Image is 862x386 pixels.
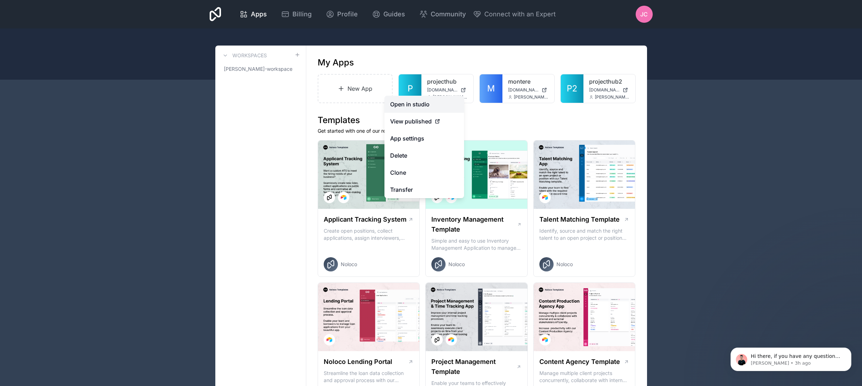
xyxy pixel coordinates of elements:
[384,164,464,181] a: Clone
[383,9,405,19] span: Guides
[589,77,630,86] a: projecthub2
[366,6,411,22] a: Guides
[542,337,548,343] img: Airtable Logo
[556,261,573,268] span: Noloco
[318,127,636,134] p: Get started with one of our ready-made templates
[320,6,363,22] a: Profile
[589,87,620,93] span: [DOMAIN_NAME]
[324,215,406,224] h1: Applicant Tracking System
[433,94,468,100] span: [PERSON_NAME][EMAIL_ADDRESS][DOMAIN_NAME]
[431,215,517,234] h1: Inventory Management Template
[484,9,556,19] span: Connect with an Expert
[318,115,636,126] h1: Templates
[221,51,267,60] a: Workspaces
[384,130,464,147] a: App settings
[539,370,630,384] p: Manage multiple client projects concurrently, collaborate with internal and external stakeholders...
[251,9,267,19] span: Apps
[384,147,464,164] button: Delete
[384,113,464,130] a: View published
[539,357,620,367] h1: Content Agency Template
[324,370,414,384] p: Streamline the loan data collection and approval process with our Lending Portal template.
[561,74,583,103] a: P2
[720,333,862,382] iframe: Intercom notifications message
[431,9,466,19] span: Community
[431,357,516,377] h1: Project Management Template
[427,87,458,93] span: [DOMAIN_NAME]
[480,74,502,103] a: M
[508,87,549,93] a: [DOMAIN_NAME]
[384,181,464,198] a: Transfer
[327,337,332,343] img: Airtable Logo
[232,52,267,59] h3: Workspaces
[384,96,464,113] a: Open in studio
[324,227,414,242] p: Create open positions, collect applications, assign interviewers, centralise candidate feedback a...
[595,94,630,100] span: [PERSON_NAME][EMAIL_ADDRESS][DOMAIN_NAME]
[292,9,312,19] span: Billing
[448,261,465,268] span: Noloco
[221,63,300,75] a: [PERSON_NAME]-workspace
[324,357,392,367] h1: Noloco Lending Portal
[341,195,346,200] img: Airtable Logo
[473,9,556,19] button: Connect with an Expert
[514,94,549,100] span: [PERSON_NAME][EMAIL_ADDRESS][DOMAIN_NAME]
[508,77,549,86] a: montere
[318,74,393,103] a: New App
[341,261,357,268] span: Noloco
[589,87,630,93] a: [DOMAIN_NAME]
[224,65,292,73] span: [PERSON_NAME]-workspace
[275,6,317,22] a: Billing
[390,117,432,126] span: View published
[567,83,577,94] span: P2
[399,74,421,103] a: P
[427,87,468,93] a: [DOMAIN_NAME]
[539,227,630,242] p: Identify, source and match the right talent to an open project or position with our Talent Matchi...
[542,195,548,200] img: Airtable Logo
[448,337,454,343] img: Airtable Logo
[414,6,472,22] a: Community
[431,237,522,252] p: Simple and easy to use Inventory Management Application to manage your stock, orders and Manufact...
[408,83,413,94] span: P
[539,215,620,224] h1: Talent Matching Template
[234,6,273,22] a: Apps
[640,10,648,18] span: JC
[487,83,495,94] span: M
[337,9,358,19] span: Profile
[318,57,354,68] h1: My Apps
[508,87,539,93] span: [DOMAIN_NAME]
[427,77,468,86] a: projecthub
